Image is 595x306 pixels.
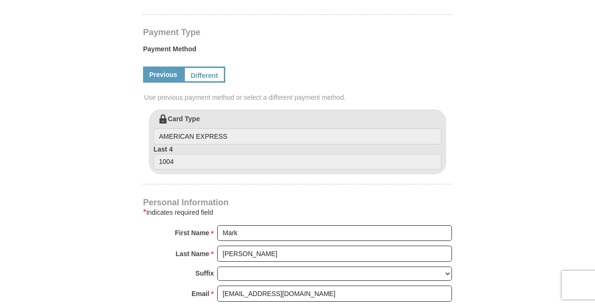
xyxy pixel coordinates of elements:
[154,114,441,144] label: Card Type
[175,226,209,239] strong: First Name
[143,67,183,83] a: Previous
[154,128,441,144] input: Card Type
[143,207,452,218] div: Indicates required field
[154,154,441,170] input: Last 4
[154,144,441,170] label: Last 4
[183,67,225,83] a: Different
[143,44,452,58] label: Payment Method
[144,93,453,102] span: Use previous payment method or select a different payment method.
[176,247,210,260] strong: Last Name
[195,267,214,280] strong: Suffix
[143,29,452,36] h4: Payment Type
[143,199,452,206] h4: Personal Information
[192,287,209,300] strong: Email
